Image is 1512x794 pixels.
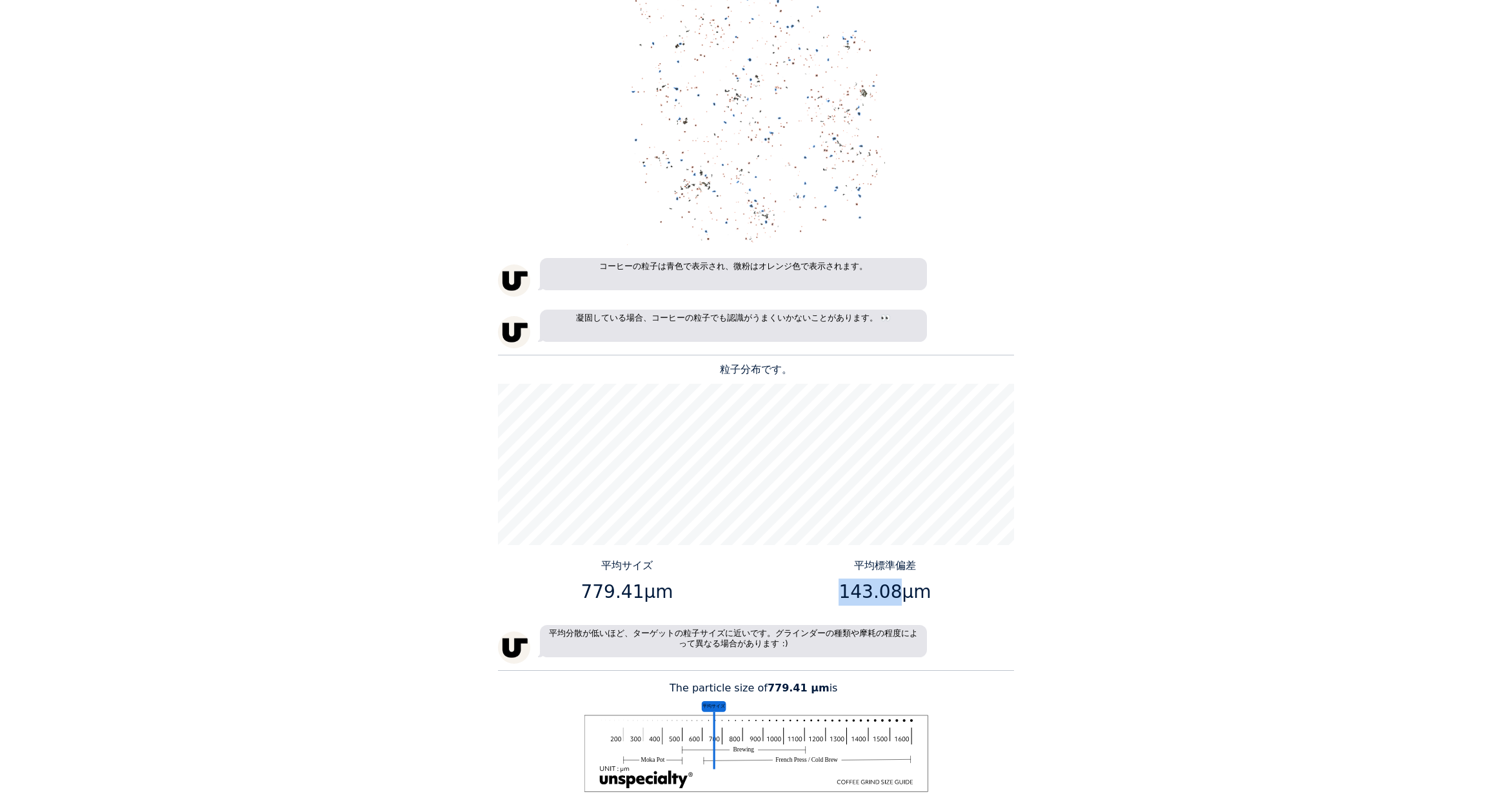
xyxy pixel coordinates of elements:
[768,682,830,694] b: 779.41 μm
[498,680,1014,696] p: The particle size of is
[540,258,927,290] p: コーヒーの粒子は青色で表示され、微粉はオレンジ色で表示されます。
[498,264,530,297] img: unspecialty-logo
[498,316,530,348] img: unspecialty-logo
[702,703,726,709] tspan: 平均サイズ
[503,558,751,573] p: 平均サイズ
[761,558,1010,573] p: 平均標準偏差
[498,362,1014,377] p: 粒子分布です。
[761,579,1010,606] p: 143.08μm
[503,579,751,606] p: 779.41μm
[540,310,927,342] p: 凝固している場合、コーヒーの粒子でも認識がうまくいかないことがあります。 👀
[498,631,530,664] img: unspecialty-logo
[540,625,927,657] p: 平均分散が低いほど、ターゲットの粒子サイズに近いです。グラインダーの種類や摩耗の程度によって異なる場合があります :)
